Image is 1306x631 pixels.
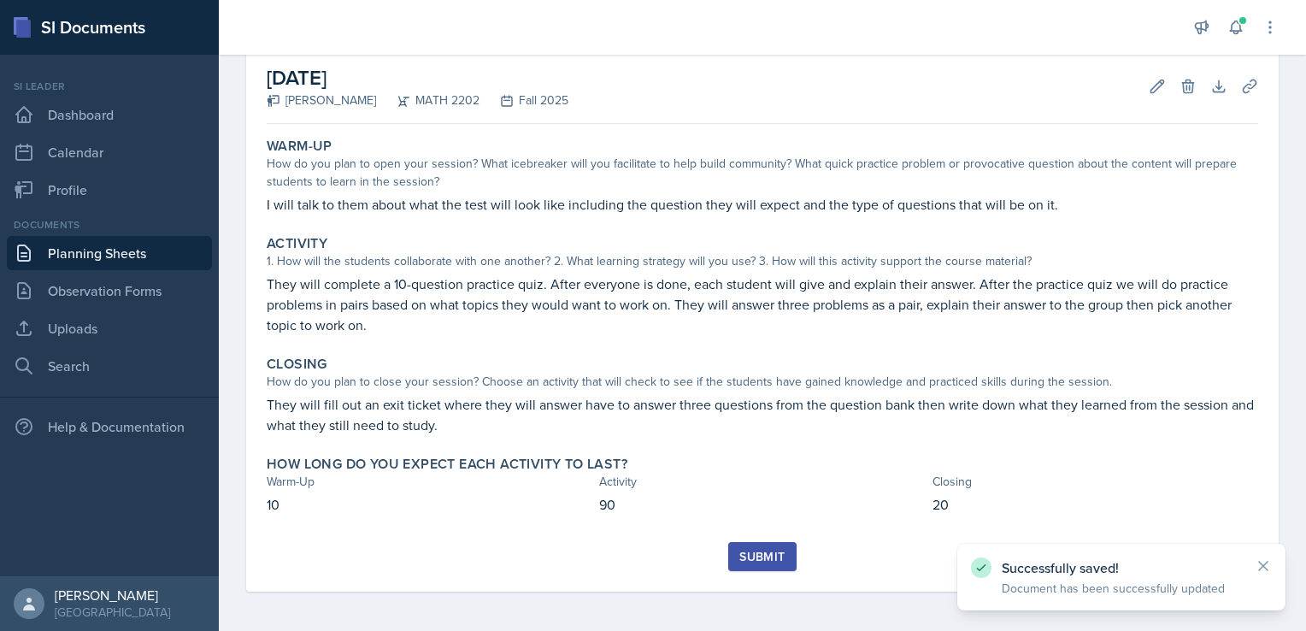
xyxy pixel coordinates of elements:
[7,217,212,233] div: Documents
[7,311,212,345] a: Uploads
[267,356,327,373] label: Closing
[267,138,332,155] label: Warm-Up
[7,349,212,383] a: Search
[7,135,212,169] a: Calendar
[267,91,376,109] div: [PERSON_NAME]
[267,494,592,515] p: 10
[7,173,212,207] a: Profile
[55,587,170,604] div: [PERSON_NAME]
[55,604,170,621] div: [GEOGRAPHIC_DATA]
[267,235,327,252] label: Activity
[267,252,1258,270] div: 1. How will the students collaborate with one another? 2. What learning strategy will you use? 3....
[1002,580,1241,597] p: Document has been successfully updated
[728,542,796,571] button: Submit
[267,373,1258,391] div: How do you plan to close your session? Choose an activity that will check to see if the students ...
[267,194,1258,215] p: I will talk to them about what the test will look like including the question they will expect an...
[599,494,925,515] p: 90
[599,473,925,491] div: Activity
[1002,559,1241,576] p: Successfully saved!
[932,494,1258,515] p: 20
[739,550,785,563] div: Submit
[267,394,1258,435] p: They will fill out an exit ticket where they will answer have to answer three questions from the ...
[7,410,212,444] div: Help & Documentation
[7,274,212,308] a: Observation Forms
[7,97,212,132] a: Dashboard
[267,274,1258,335] p: They will complete a 10-question practice quiz. After everyone is done, each student will give an...
[376,91,479,109] div: MATH 2202
[7,79,212,94] div: Si leader
[267,155,1258,191] div: How do you plan to open your session? What icebreaker will you facilitate to help build community...
[479,91,568,109] div: Fall 2025
[267,62,568,93] h2: [DATE]
[932,473,1258,491] div: Closing
[7,236,212,270] a: Planning Sheets
[267,456,627,473] label: How long do you expect each activity to last?
[267,473,592,491] div: Warm-Up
